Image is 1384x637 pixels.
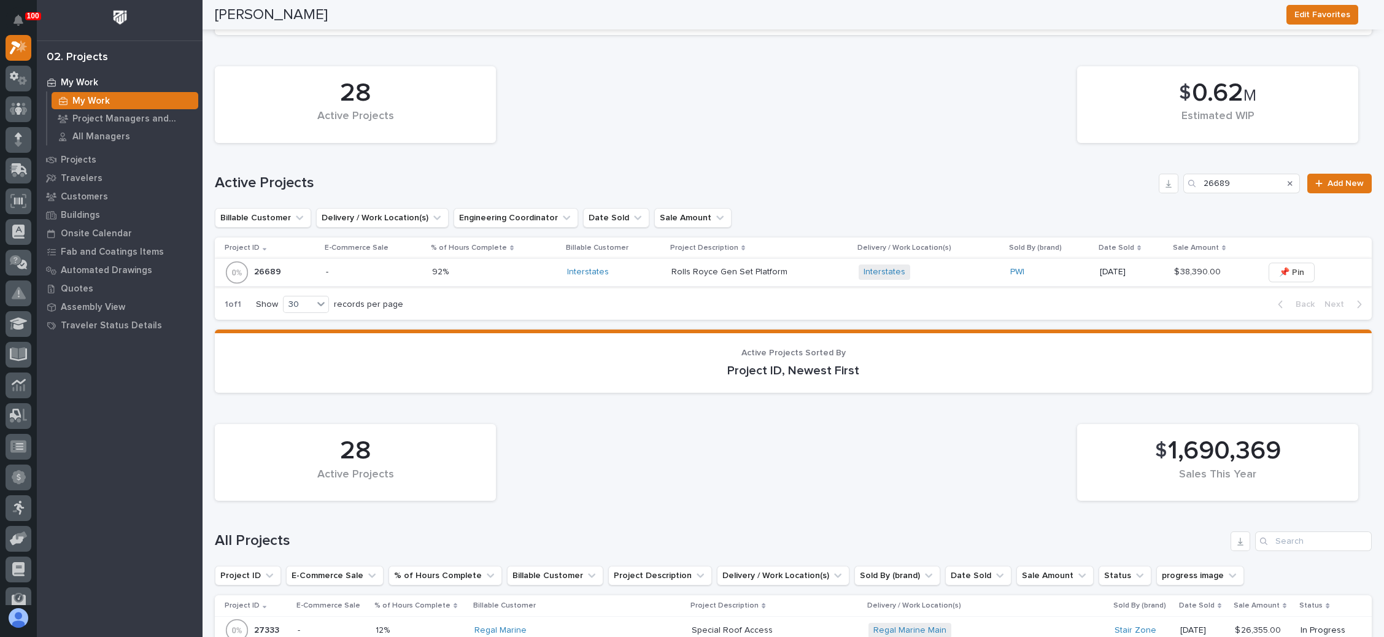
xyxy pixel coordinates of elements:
[225,241,260,255] p: Project ID
[326,267,422,277] p: -
[230,363,1357,378] p: Project ID, Newest First
[654,208,732,228] button: Sale Amount
[61,265,152,276] p: Automated Drawings
[236,468,475,494] div: Active Projects
[61,284,93,295] p: Quotes
[236,110,475,136] div: Active Projects
[72,114,193,125] p: Project Managers and Engineers
[671,264,790,277] p: Rolls Royce Gen Set Platform
[1113,599,1166,612] p: Sold By (brand)
[1268,299,1320,310] button: Back
[37,206,203,224] a: Buildings
[1269,263,1315,282] button: 📌 Pin
[47,51,108,64] div: 02. Projects
[236,78,475,109] div: 28
[72,131,130,142] p: All Managers
[1320,299,1372,310] button: Next
[741,349,846,357] span: Active Projects Sorted By
[717,566,849,585] button: Delivery / Work Location(s)
[873,625,946,636] a: Regal Marine Main
[37,224,203,242] a: Onsite Calendar
[376,623,392,636] p: 12%
[37,298,203,316] a: Assembly View
[215,290,251,320] p: 1 of 1
[109,6,131,29] img: Workspace Logo
[61,210,100,221] p: Buildings
[37,187,203,206] a: Customers
[1192,80,1243,106] span: 0.62
[215,566,281,585] button: Project ID
[1294,7,1350,22] span: Edit Favorites
[37,169,203,187] a: Travelers
[864,267,905,277] a: Interstates
[316,208,449,228] button: Delivery / Work Location(s)
[690,599,759,612] p: Project Description
[1180,625,1225,636] p: [DATE]
[670,241,738,255] p: Project Description
[1288,299,1315,310] span: Back
[284,298,313,311] div: 30
[37,279,203,298] a: Quotes
[1099,241,1134,255] p: Date Sold
[215,258,1372,286] tr: 2668926689 -92%92% Interstates Rolls Royce Gen Set PlatformRolls Royce Gen Set Platform Interstat...
[374,599,450,612] p: % of Hours Complete
[47,128,203,145] a: All Managers
[61,228,132,239] p: Onsite Calendar
[1299,599,1323,612] p: Status
[867,599,961,612] p: Delivery / Work Location(s)
[61,173,102,184] p: Travelers
[1279,265,1304,280] span: 📌 Pin
[254,623,282,636] p: 27333
[1255,531,1372,551] input: Search
[1010,267,1024,277] a: PWI
[1115,625,1156,636] a: Stair Zone
[37,316,203,334] a: Traveler Status Details
[567,267,609,277] a: Interstates
[692,623,775,636] p: Special Roof Access
[474,625,527,636] a: Regal Marine
[298,625,366,636] p: -
[15,15,31,34] div: Notifications100
[37,261,203,279] a: Automated Drawings
[1324,299,1351,310] span: Next
[61,320,162,331] p: Traveler Status Details
[1179,599,1215,612] p: Date Sold
[236,436,475,466] div: 28
[1155,439,1167,463] span: $
[61,77,98,88] p: My Work
[254,264,284,277] p: 26689
[6,605,31,631] button: users-avatar
[1328,179,1364,188] span: Add New
[1183,174,1300,193] input: Search
[215,174,1154,192] h1: Active Projects
[1173,241,1219,255] p: Sale Amount
[1307,174,1372,193] a: Add New
[47,92,203,109] a: My Work
[215,208,311,228] button: Billable Customer
[6,7,31,33] button: Notifications
[1243,88,1256,104] span: M
[1301,625,1352,636] p: In Progress
[1009,241,1062,255] p: Sold By (brand)
[61,247,164,258] p: Fab and Coatings Items
[286,566,384,585] button: E-Commerce Sale
[225,599,260,612] p: Project ID
[389,566,502,585] button: % of Hours Complete
[61,302,125,313] p: Assembly View
[432,264,451,277] p: 92%
[1168,436,1281,466] span: 1,690,369
[1234,599,1280,612] p: Sale Amount
[857,241,951,255] p: Delivery / Work Location(s)
[583,208,649,228] button: Date Sold
[1156,566,1244,585] button: progress image
[431,241,507,255] p: % of Hours Complete
[215,532,1226,550] h1: All Projects
[215,6,328,24] h2: [PERSON_NAME]
[1179,82,1191,105] span: $
[1098,110,1337,136] div: Estimated WIP
[27,12,39,20] p: 100
[1099,566,1151,585] button: Status
[334,299,403,310] p: records per page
